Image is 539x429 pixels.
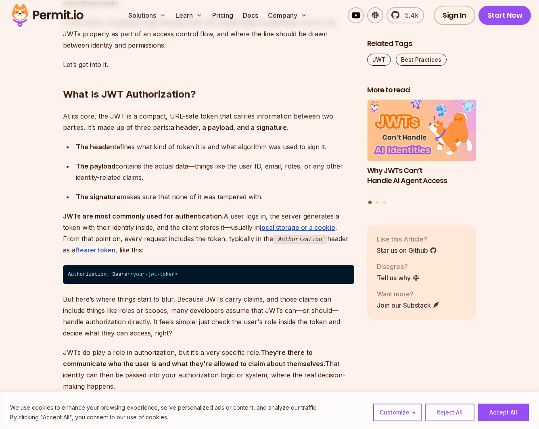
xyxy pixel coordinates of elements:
a: Star us on Github [377,246,437,255]
button: Company [265,7,310,23]
div: defines what kind of token it is and what algorithm was used to sign it. [76,141,354,152]
h2: What Is JWT Authorization? [63,56,354,101]
p: We use cookies to enhance your browsing experience, serve personalized ads or content, and analyz... [10,403,318,412]
strong: a header, a payload, and a signature. [170,123,288,131]
div: Posts [367,100,476,206]
p: Like this Article? [377,234,437,244]
a: Start Now [478,6,531,25]
p: Let’s get into it. [63,59,354,70]
span: your-jwt-token [133,272,175,277]
img: Permit logo [8,2,87,29]
a: JWT [367,54,391,66]
p: At its core, the JWT is a compact, URL-safe token that carries information between two parties. I... [63,110,354,133]
span: 5.4k [400,10,418,20]
code: Authorization: Bearer [63,265,354,284]
p: By clicking "Accept All", you consent to our use of cookies. [10,412,318,422]
a: Why JWTs Can’t Handle AI Agent AccessWhy JWTs Can’t Handle AI Agent Access [367,100,476,196]
strong: JWTs are most commonly used for authentication. [63,212,224,220]
button: Go to slide 2 [376,201,379,204]
button: Reject All [425,404,474,421]
h2: More to read [367,85,476,95]
li: 1 of 3 [367,100,476,196]
button: Accept All [478,404,529,421]
a: Bearer token [75,246,115,254]
h3: Why JWTs Can’t Handle AI Agent Access [367,166,476,186]
img: Why JWTs Can’t Handle AI Agent Access [367,100,476,161]
a: 5.4k [386,7,424,23]
div: contains the actual data—things like the user ID, email, roles, or any other identity-related cla... [76,160,354,183]
strong: The payload [76,162,115,170]
strong: They’re there to communicate who the user is and what they’re allowed to claim about themselves. [63,348,325,368]
button: Go to slide 3 [383,201,386,204]
a: Sign In [434,6,475,25]
button: Learn [172,7,206,23]
strong: The signature [76,193,121,201]
code: Authorization [273,235,327,244]
div: makes sure that none of it was tampered with. [76,191,354,202]
p: Disagree? [377,262,420,271]
strong: The header [76,143,113,151]
a: Tell us why [377,273,420,283]
a: Docs [240,7,261,23]
h2: Related Tags [367,39,476,49]
a: local storage or a cookie [260,223,335,231]
p: In this article, I’m going to walk through what JWT authorization means, how to use JWTs properly... [63,17,354,51]
button: Solutions [125,7,169,23]
button: Go to slide 1 [368,201,372,204]
p: Want more? [377,289,440,299]
a: Best Practices [396,54,447,66]
a: Join our Substack [377,300,440,310]
button: Customize [373,404,422,421]
p: But here’s where things start to blur. Because JWTs carry claims, and those claims can include th... [63,294,354,339]
p: A user logs in, the server generates a token with their identity inside, and the client stores it... [63,210,354,256]
p: JWTs do play a role in authorization, but it’s a very specific role. That identity can then be pa... [63,347,354,392]
a: Pricing [209,7,236,23]
span: < > [130,272,178,277]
